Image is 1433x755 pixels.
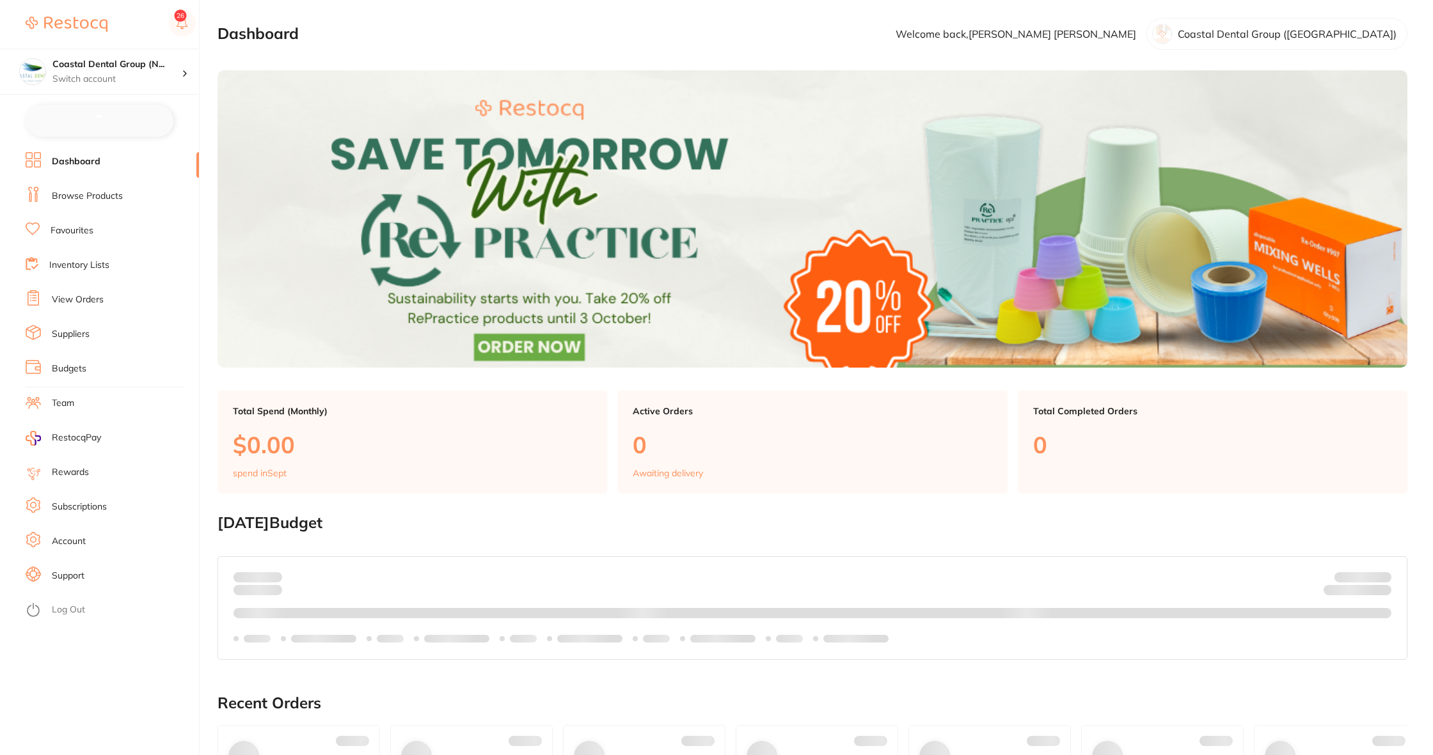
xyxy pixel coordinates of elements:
strong: $0.00 [260,572,282,583]
a: Restocq Logo [26,10,107,39]
a: Account [52,535,86,548]
img: RestocqPay [26,431,41,446]
a: Team [52,397,74,410]
p: Labels extended [690,634,756,644]
p: Remaining: [1324,582,1391,598]
h2: Recent Orders [218,694,1407,712]
a: Browse Products [52,190,123,203]
p: Total Spend (Monthly) [233,406,592,416]
p: Labels [776,634,803,644]
a: Total Spend (Monthly)$0.00spend inSept [218,391,607,494]
p: Labels extended [424,634,489,644]
p: month [234,582,282,598]
img: Restocq Logo [26,17,107,32]
p: Awaiting delivery [633,468,703,478]
p: Coastal Dental Group ([GEOGRAPHIC_DATA]) [1178,28,1397,40]
a: Favourites [51,224,93,237]
a: Suppliers [52,328,90,341]
p: Total Completed Orders [1033,406,1392,416]
a: Active Orders0Awaiting delivery [617,391,1007,494]
a: Log Out [52,603,85,616]
button: Log Out [26,600,195,621]
h4: Coastal Dental Group (Newcastle) [52,58,182,71]
strong: $NaN [1366,572,1391,583]
p: spend in Sept [233,468,287,478]
a: View Orders [52,293,104,306]
a: Subscriptions [52,501,107,513]
img: Coastal Dental Group (Newcastle) [20,59,45,84]
p: 0 [1033,432,1392,458]
span: RestocqPay [52,432,101,444]
p: Labels [244,634,271,644]
img: Dashboard [218,70,1407,368]
p: Active Orders [633,406,992,416]
a: Dashboard [52,155,100,168]
strong: $0.00 [1369,587,1391,598]
h2: [DATE] Budget [218,514,1407,532]
h2: Dashboard [218,25,299,43]
p: Labels extended [291,634,356,644]
p: $0.00 [233,432,592,458]
p: 0 [633,432,992,458]
p: Labels [510,634,537,644]
a: Rewards [52,466,89,479]
p: Budget: [1334,572,1391,582]
p: Labels [643,634,670,644]
a: Budgets [52,362,86,375]
a: Inventory Lists [49,259,109,272]
a: Total Completed Orders0 [1018,391,1407,494]
p: Labels extended [557,634,622,644]
p: Labels [377,634,404,644]
p: Switch account [52,73,182,86]
p: Spent: [234,572,282,582]
a: Support [52,570,84,582]
a: RestocqPay [26,431,101,446]
p: Labels extended [823,634,889,644]
p: Welcome back, [PERSON_NAME] [PERSON_NAME] [896,28,1136,40]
